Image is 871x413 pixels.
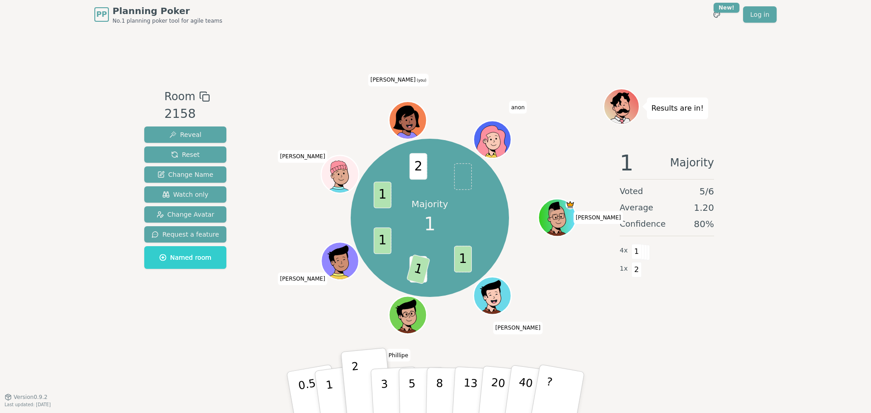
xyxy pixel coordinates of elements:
span: PP [96,9,107,20]
span: 1 [454,246,472,272]
span: Click to change your name [493,322,543,335]
span: 80 % [694,218,714,230]
button: Change Avatar [144,206,226,223]
span: 1 [631,244,642,259]
span: Confidence [620,218,665,230]
button: Change Name [144,166,226,183]
span: Voted [620,185,643,198]
button: Reset [144,146,226,163]
span: Click to change your name [573,211,623,224]
span: 1 [373,182,391,209]
span: Last updated: [DATE] [5,402,51,407]
p: Majority [411,198,448,210]
span: Planning Poker [113,5,222,17]
button: Reveal [144,126,226,143]
span: Majority [670,152,714,174]
span: Reset [171,150,200,159]
span: Change Avatar [157,210,215,219]
span: Watch only [162,190,209,199]
div: 2158 [164,105,210,123]
button: New! [709,6,725,23]
span: 2 [631,262,642,277]
span: No.1 planning poker tool for agile teams [113,17,222,24]
span: Click to change your name [509,101,527,114]
span: Click to change your name [368,74,429,87]
span: 1 [406,254,430,284]
span: 1 [620,152,634,174]
span: 1 [424,210,435,238]
span: 1 [373,228,391,254]
div: New! [714,3,739,13]
span: 1.20 [694,201,714,214]
button: Request a feature [144,226,226,243]
p: 2 [351,360,363,409]
span: Named room [159,253,211,262]
button: Watch only [144,186,226,203]
span: Toce is the host [565,200,575,209]
span: Change Name [157,170,213,179]
span: Version 0.9.2 [14,394,48,401]
span: 5 / 6 [700,185,714,198]
span: (you) [416,79,426,83]
span: Request a feature [152,230,219,239]
a: PPPlanning PokerNo.1 planning poker tool for agile teams [94,5,222,24]
button: Version0.9.2 [5,394,48,401]
span: Click to change your name [278,150,328,163]
span: 1 x [620,264,628,274]
span: 4 x [620,246,628,256]
button: Click to change your avatar [390,103,425,138]
span: Click to change your name [387,349,411,362]
span: Click to change your name [278,272,328,285]
span: Room [164,88,195,105]
span: Reveal [169,130,201,139]
span: 2 [409,153,427,180]
p: Results are in! [651,102,704,115]
a: Log in [743,6,777,23]
span: Average [620,201,653,214]
button: Named room [144,246,226,269]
